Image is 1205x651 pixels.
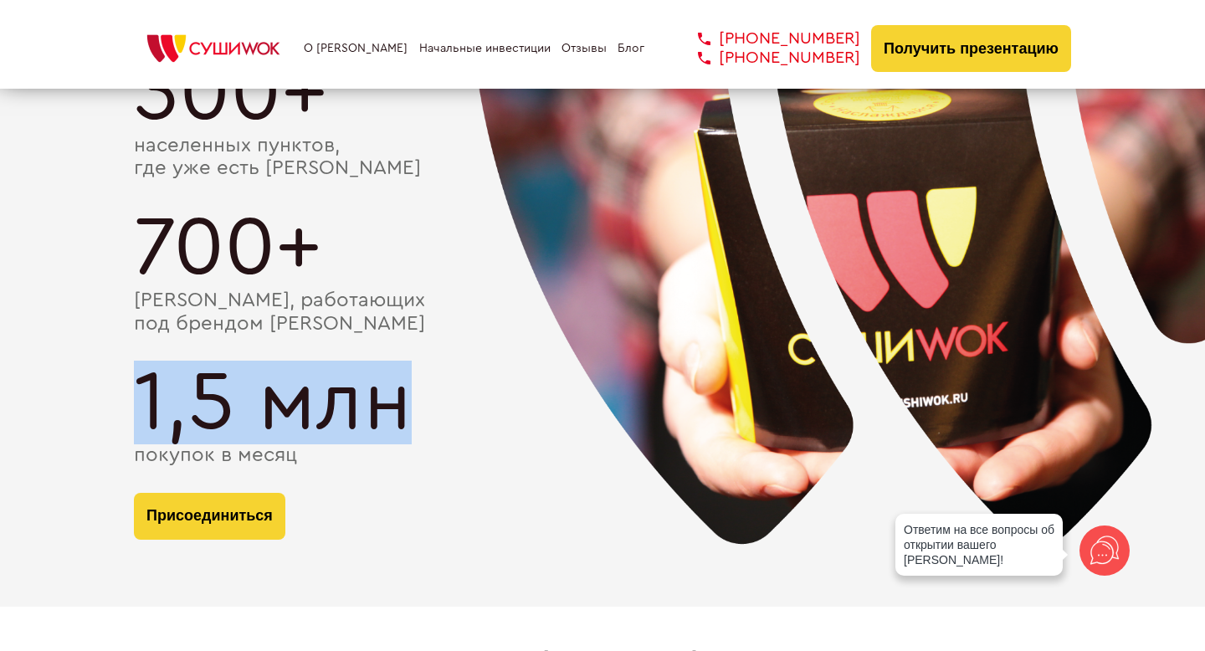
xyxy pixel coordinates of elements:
[134,135,1071,181] div: населенных пунктов, где уже есть [PERSON_NAME]
[134,30,293,67] img: СУШИWOK
[134,51,1071,135] div: 300+
[419,42,551,55] a: Начальные инвестиции
[561,42,607,55] a: Отзывы
[304,42,408,55] a: О [PERSON_NAME]
[618,42,644,55] a: Блог
[134,206,1071,290] div: 700+
[134,361,1071,444] div: 1,5 млн
[673,49,860,68] a: [PHONE_NUMBER]
[895,514,1063,576] div: Ответим на все вопросы об открытии вашего [PERSON_NAME]!
[134,444,1071,468] div: покупок в месяц
[871,25,1071,72] button: Получить презентацию
[673,29,860,49] a: [PHONE_NUMBER]
[134,493,285,540] button: Присоединиться
[134,290,1071,336] div: [PERSON_NAME], работающих под брендом [PERSON_NAME]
